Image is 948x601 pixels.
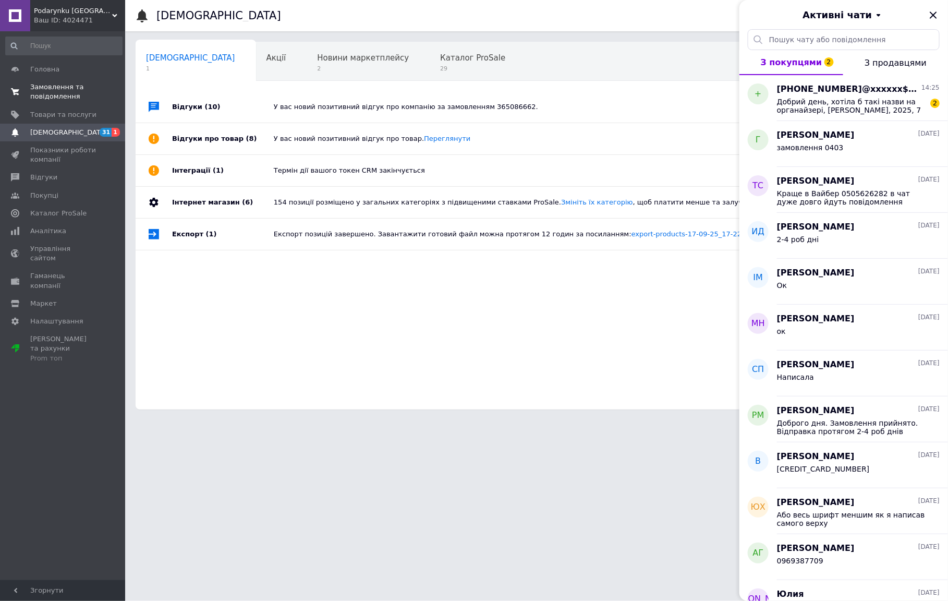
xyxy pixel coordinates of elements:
[739,534,948,580] button: АГ[PERSON_NAME][DATE]0969387709
[30,128,107,137] span: [DEMOGRAPHIC_DATA]
[918,543,940,551] span: [DATE]
[777,267,855,279] span: [PERSON_NAME]
[30,209,87,218] span: Каталог ProSale
[30,354,96,363] div: Prom топ
[100,128,112,137] span: 31
[156,9,281,22] h1: [DEMOGRAPHIC_DATA]
[777,419,925,436] span: Доброго дня. Замовлення прийнято. Відправка протягом 2-4 роб днів
[918,129,940,138] span: [DATE]
[803,8,872,22] span: Активні чати
[753,547,764,559] span: АГ
[274,230,823,239] div: Експорт позицій завершено. Завантажити готовий файл можна протягом 12 годин за посиланням:
[753,272,763,284] span: ІМ
[918,588,940,597] span: [DATE]
[777,143,844,152] span: замовлення 0403
[205,103,221,111] span: (10)
[739,259,948,305] button: ІМ[PERSON_NAME][DATE]Ок
[777,327,786,335] span: ок
[824,57,834,67] span: 2
[739,213,948,259] button: ИД[PERSON_NAME][DATE]2-4 роб дні
[918,405,940,414] span: [DATE]
[440,53,505,63] span: Каталог ProSale
[146,53,235,63] span: [DEMOGRAPHIC_DATA]
[777,557,823,565] span: 0969387709
[30,226,66,236] span: Аналітика
[756,134,761,146] span: Г
[30,271,96,290] span: Гаманець компанії
[752,364,764,376] span: СП
[777,129,855,141] span: [PERSON_NAME]
[30,146,96,164] span: Показники роботи компанії
[777,497,855,509] span: [PERSON_NAME]
[206,230,217,238] span: (1)
[777,235,819,244] span: 2-4 роб дні
[739,488,948,534] button: ЮХ[PERSON_NAME][DATE]Або весь шрифт меншим як я написав самого верху
[274,166,823,175] div: Термін дії вашого токен CRM закінчується
[751,501,765,513] span: ЮХ
[739,75,948,121] button: +[PHONE_NUMBER]@xxxxxx$.com14:25Добрий день, хотіла б такі назви на органайзері, [PERSON_NAME], 2...
[777,405,855,417] span: [PERSON_NAME]
[30,65,59,74] span: Головна
[751,318,765,330] span: МН
[30,299,57,308] span: Маркет
[918,359,940,368] span: [DATE]
[777,189,925,206] span: Краще в Вайбер 0505626282 в чат дуже довго йдуть повідомлення
[30,244,96,263] span: Управління сайтом
[918,451,940,460] span: [DATE]
[753,180,764,192] span: ТС
[112,128,120,137] span: 1
[865,58,927,68] span: З продавцями
[274,102,823,112] div: У вас новий позитивний відгук про компанію за замовленням 365086662.
[777,221,855,233] span: [PERSON_NAME]
[918,221,940,230] span: [DATE]
[739,396,948,442] button: РМ[PERSON_NAME][DATE]Доброго дня. Замовлення прийнято. Відправка протягом 2-4 роб днів
[756,455,761,467] span: В
[918,175,940,184] span: [DATE]
[777,83,919,95] span: [PHONE_NUMBER]@xxxxxx$.com
[440,65,505,73] span: 29
[739,351,948,396] button: СП[PERSON_NAME][DATE]Написала
[739,305,948,351] button: МН[PERSON_NAME][DATE]ок
[739,442,948,488] button: В[PERSON_NAME][DATE][CREDIT_CARD_NUMBER]
[755,88,761,100] span: +
[561,198,633,206] a: Змініть їх категорію
[5,37,123,55] input: Пошук
[266,53,286,63] span: Акції
[317,65,409,73] span: 2
[752,410,764,422] span: РМ
[777,543,855,555] span: [PERSON_NAME]
[777,511,925,527] span: Або весь шрифт меншим як я написав самого верху
[777,451,855,463] span: [PERSON_NAME]
[274,198,823,207] div: 154 позиції розміщено у загальних категоріях з підвищеними ставками ProSale. , щоб платити менше ...
[30,317,83,326] span: Налаштування
[172,123,274,154] div: Відгуки про товар
[918,313,940,322] span: [DATE]
[246,135,257,142] span: (8)
[918,497,940,506] span: [DATE]
[317,53,409,63] span: Новини маркетплейсу
[172,219,274,250] div: Експорт
[769,8,919,22] button: Активні чати
[843,50,948,75] button: З продавцями
[146,65,235,73] span: 1
[921,83,940,92] span: 14:25
[34,16,125,25] div: Ваш ID: 4024471
[739,50,843,75] button: З покупцями2
[777,175,855,187] span: [PERSON_NAME]
[172,91,274,123] div: Відгуки
[30,82,96,101] span: Замовлення та повідомлення
[242,198,253,206] span: (6)
[274,134,823,143] div: У вас новий позитивний відгук про товар.
[30,110,96,119] span: Товари та послуги
[777,313,855,325] span: [PERSON_NAME]
[424,135,470,142] a: Переглянути
[631,230,769,238] a: export-products-17-09-25_17-22-09.xlsx
[927,9,940,21] button: Закрити
[918,267,940,276] span: [DATE]
[777,98,925,114] span: Добрий день, хотіла б такі назви на органайзері, [PERSON_NAME], 2025, 7 клас
[30,191,58,200] span: Покупці
[172,187,274,218] div: Інтернет магазин
[777,281,787,290] span: Ок
[172,155,274,186] div: Інтеграції
[213,166,224,174] span: (1)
